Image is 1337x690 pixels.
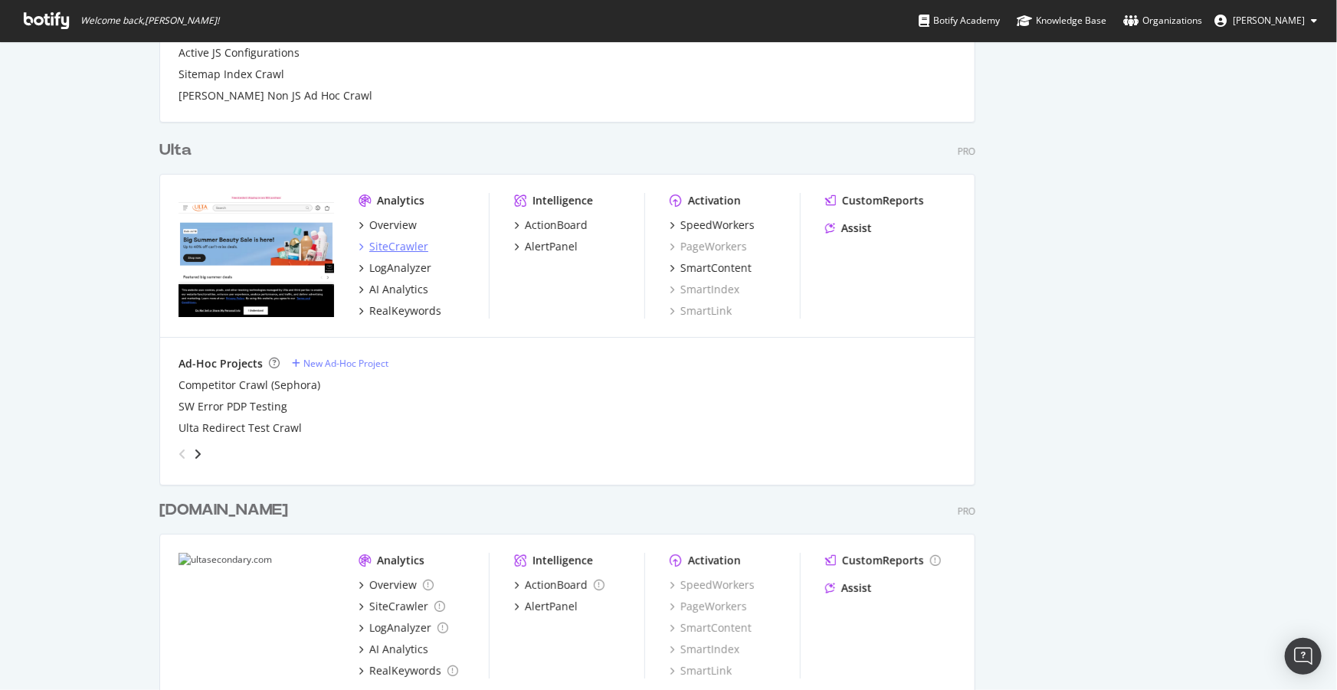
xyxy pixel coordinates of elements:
a: [DOMAIN_NAME] [159,499,294,522]
div: SiteCrawler [369,239,428,254]
div: Analytics [377,193,424,208]
div: LogAnalyzer [369,620,431,636]
a: Assist [825,580,872,596]
div: SiteCrawler [369,599,428,614]
a: Overview [359,217,417,233]
a: Active JS Configurations [179,45,300,60]
div: LogAnalyzer [369,260,431,276]
a: SpeedWorkers [670,577,755,593]
a: Sitemap Index Crawl [179,67,284,82]
a: SmartLink [670,663,732,679]
div: angle-left [172,442,192,466]
div: Botify Academy [919,13,1000,28]
a: Ulta [159,139,198,162]
a: SpeedWorkers [670,217,755,233]
a: SmartIndex [670,282,739,297]
div: Ulta [159,139,192,162]
div: AlertPanel [525,239,578,254]
a: LogAnalyzer [359,260,431,276]
a: LogAnalyzer [359,620,448,636]
img: ultasecondary.com [179,553,334,679]
div: Ad-Hoc Projects [179,356,263,371]
a: SiteCrawler [359,599,445,614]
a: PageWorkers [670,239,747,254]
div: Organizations [1123,13,1202,28]
span: Welcome back, [PERSON_NAME] ! [80,15,219,27]
a: Overview [359,577,434,593]
div: Pro [958,145,975,158]
a: AlertPanel [514,239,578,254]
div: AI Analytics [369,642,428,657]
div: CustomReports [842,553,924,568]
a: AI Analytics [359,642,428,657]
div: New Ad-Hoc Project [303,357,388,370]
a: SiteCrawler [359,239,428,254]
div: Assist [841,221,872,236]
div: Intelligence [533,193,593,208]
div: RealKeywords [369,303,441,319]
div: Knowledge Base [1017,13,1106,28]
img: www.ulta.com [179,193,334,317]
div: Overview [369,217,417,233]
a: SmartContent [670,260,752,276]
a: Assist [825,221,872,236]
a: New Ad-Hoc Project [292,357,388,370]
a: CustomReports [825,193,924,208]
a: SW Error PDP Testing [179,399,287,414]
button: [PERSON_NAME] [1202,8,1329,33]
div: SpeedWorkers [680,217,755,233]
div: Activation [688,553,741,568]
a: SmartIndex [670,642,739,657]
div: Analytics [377,553,424,568]
a: Competitor Crawl (Sephora) [179,378,320,393]
div: SmartContent [680,260,752,276]
div: ActionBoard [525,217,588,233]
a: AI Analytics [359,282,428,297]
a: PageWorkers [670,599,747,614]
span: Matthew Edgar [1233,14,1305,27]
div: Overview [369,577,417,593]
div: [DOMAIN_NAME] [159,499,288,522]
div: AI Analytics [369,282,428,297]
a: [PERSON_NAME] Non JS Ad Hoc Crawl [179,88,372,103]
a: CustomReports [825,553,941,568]
a: RealKeywords [359,663,458,679]
a: Ulta Redirect Test Crawl [179,420,302,436]
div: RealKeywords [369,663,441,679]
a: ActionBoard [514,217,588,233]
div: Intelligence [533,553,593,568]
div: angle-right [192,446,203,462]
a: AlertPanel [514,599,578,614]
div: AlertPanel [525,599,578,614]
a: SmartLink [670,303,732,319]
a: SmartContent [670,620,752,636]
div: ActionBoard [525,577,588,593]
a: RealKeywords [359,303,441,319]
div: Assist [841,580,872,596]
div: Open Intercom Messenger [1285,638,1322,675]
div: CustomReports [842,193,924,208]
div: Pro [958,505,975,518]
div: Activation [688,193,741,208]
a: ActionBoard [514,577,605,593]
